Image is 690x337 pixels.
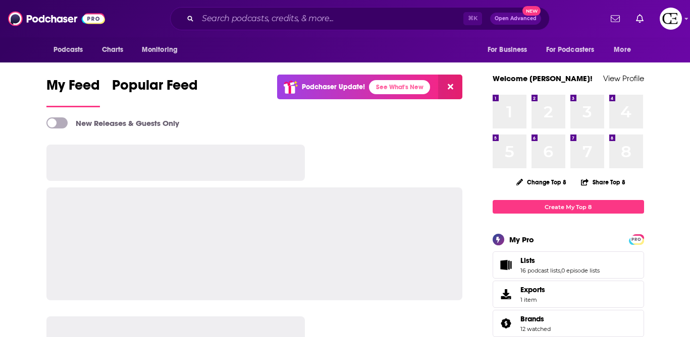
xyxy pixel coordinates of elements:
[54,43,83,57] span: Podcasts
[630,236,643,243] span: PRO
[496,258,516,272] a: Lists
[632,10,648,27] a: Show notifications dropdown
[660,8,682,30] img: User Profile
[481,40,540,59] button: open menu
[580,172,626,192] button: Share Top 8
[546,43,595,57] span: For Podcasters
[522,6,541,16] span: New
[520,314,544,323] span: Brands
[490,13,541,25] button: Open AdvancedNew
[112,77,198,107] a: Popular Feed
[495,16,537,21] span: Open Advanced
[509,235,534,244] div: My Pro
[660,8,682,30] button: Show profile menu
[496,287,516,301] span: Exports
[112,77,198,100] span: Popular Feed
[142,43,178,57] span: Monitoring
[603,74,644,83] a: View Profile
[496,316,516,330] a: Brands
[630,235,643,243] a: PRO
[607,10,624,27] a: Show notifications dropdown
[46,40,96,59] button: open menu
[493,310,644,337] span: Brands
[520,256,600,265] a: Lists
[520,296,545,303] span: 1 item
[614,43,631,57] span: More
[493,251,644,279] span: Lists
[607,40,644,59] button: open menu
[102,43,124,57] span: Charts
[520,314,551,323] a: Brands
[8,9,105,28] img: Podchaser - Follow, Share and Rate Podcasts
[493,281,644,308] a: Exports
[95,40,130,59] a: Charts
[560,267,561,274] span: ,
[170,7,550,30] div: Search podcasts, credits, & more...
[493,74,593,83] a: Welcome [PERSON_NAME]!
[302,83,365,91] p: Podchaser Update!
[369,80,430,94] a: See What's New
[520,256,535,265] span: Lists
[46,77,100,100] span: My Feed
[520,267,560,274] a: 16 podcast lists
[520,325,551,332] a: 12 watched
[493,200,644,214] a: Create My Top 8
[488,43,527,57] span: For Business
[463,12,482,25] span: ⌘ K
[520,285,545,294] span: Exports
[660,8,682,30] span: Logged in as cozyearthaudio
[510,176,573,188] button: Change Top 8
[46,77,100,107] a: My Feed
[561,267,600,274] a: 0 episode lists
[46,117,179,128] a: New Releases & Guests Only
[198,11,463,27] input: Search podcasts, credits, & more...
[540,40,609,59] button: open menu
[135,40,191,59] button: open menu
